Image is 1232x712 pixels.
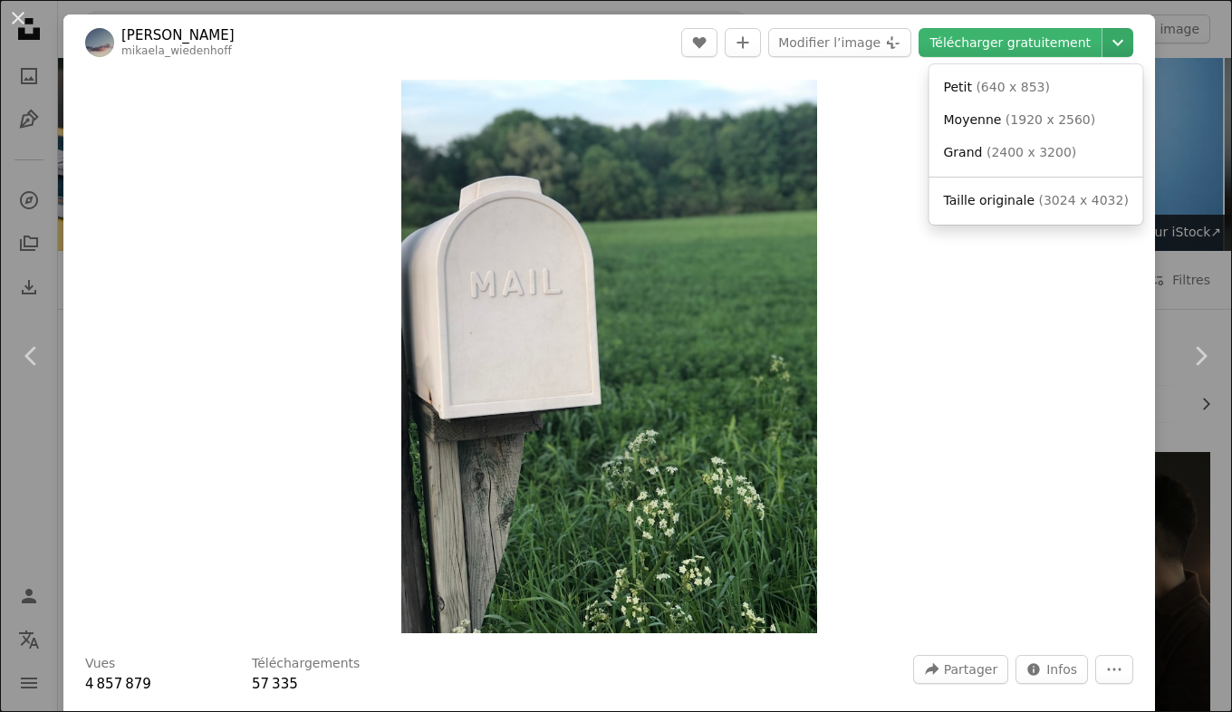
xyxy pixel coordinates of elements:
[1038,193,1128,207] span: ( 3024 x 4032 )
[976,80,1050,94] span: ( 640 x 853 )
[1102,28,1133,57] button: Choisissez la taille de téléchargement
[929,64,1143,225] div: Choisissez la taille de téléchargement
[944,112,1002,127] span: Moyenne
[987,145,1076,159] span: ( 2400 x 3200 )
[944,80,972,94] span: Petit
[1006,112,1095,127] span: ( 1920 x 2560 )
[944,193,1035,207] span: Taille originale
[944,145,983,159] span: Grand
